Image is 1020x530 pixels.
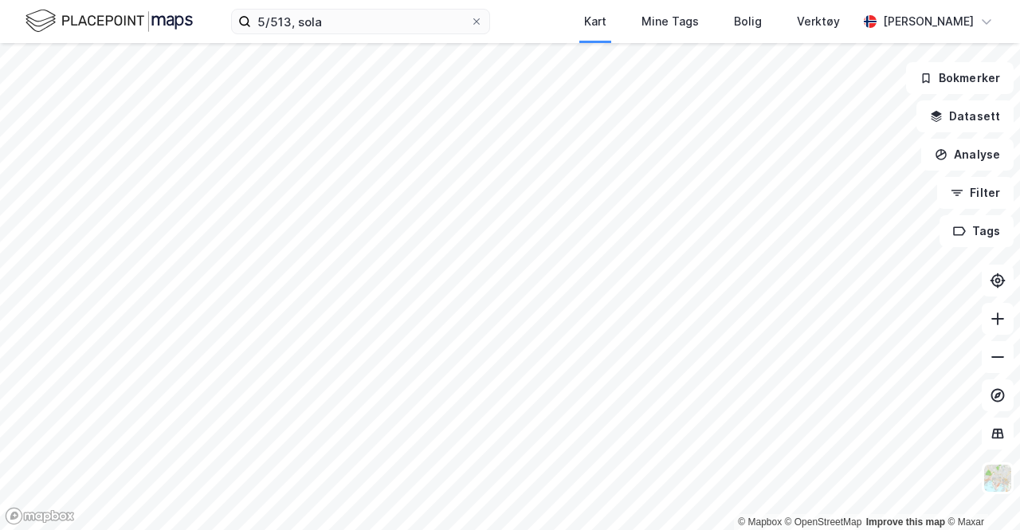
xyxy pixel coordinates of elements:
[641,12,699,31] div: Mine Tags
[738,516,782,528] a: Mapbox
[866,516,945,528] a: Improve this map
[937,177,1014,209] button: Filter
[883,12,974,31] div: [PERSON_NAME]
[251,10,470,33] input: Søk på adresse, matrikkel, gårdeiere, leietakere eller personer
[940,453,1020,530] div: Kontrollprogram for chat
[940,215,1014,247] button: Tags
[5,507,75,525] a: Mapbox homepage
[785,516,862,528] a: OpenStreetMap
[584,12,606,31] div: Kart
[797,12,840,31] div: Verktøy
[921,139,1014,171] button: Analyse
[916,100,1014,132] button: Datasett
[734,12,762,31] div: Bolig
[940,453,1020,530] iframe: Chat Widget
[25,7,193,35] img: logo.f888ab2527a4732fd821a326f86c7f29.svg
[906,62,1014,94] button: Bokmerker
